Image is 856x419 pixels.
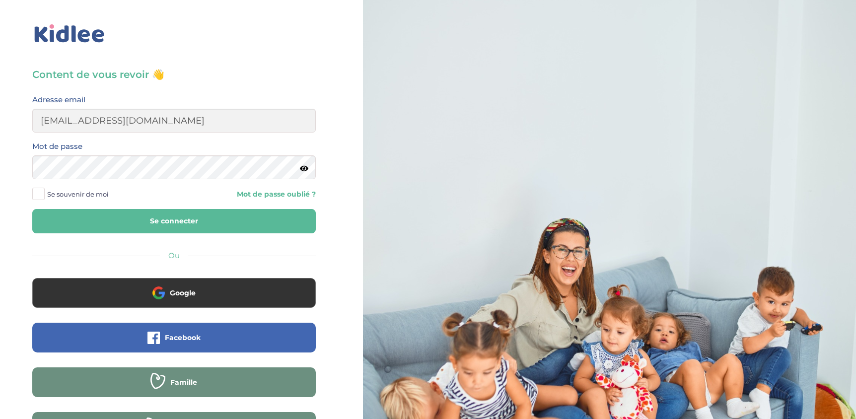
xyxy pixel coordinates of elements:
[47,188,109,201] span: Se souvenir de moi
[147,332,160,344] img: facebook.png
[32,109,316,133] input: Email
[32,22,107,45] img: logo_kidlee_bleu
[32,93,85,106] label: Adresse email
[32,367,316,397] button: Famille
[168,251,180,260] span: Ou
[170,377,197,387] span: Famille
[152,286,165,299] img: google.png
[32,340,316,349] a: Facebook
[165,333,201,343] span: Facebook
[32,323,316,352] button: Facebook
[32,384,316,394] a: Famille
[32,209,316,233] button: Se connecter
[32,278,316,308] button: Google
[170,288,196,298] span: Google
[32,295,316,304] a: Google
[32,68,316,81] h3: Content de vous revoir 👋
[181,190,315,199] a: Mot de passe oublié ?
[32,140,82,153] label: Mot de passe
